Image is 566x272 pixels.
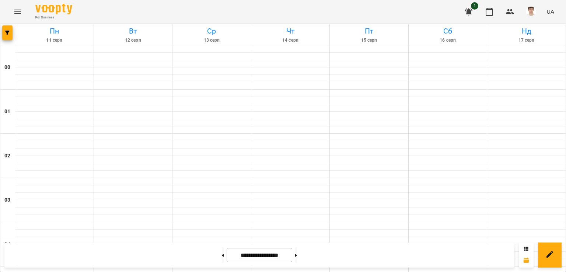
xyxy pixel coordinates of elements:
h6: 12 серп [95,37,171,44]
h6: 13 серп [174,37,250,44]
h6: Вт [95,25,171,37]
h6: Чт [252,25,329,37]
h6: 17 серп [488,37,565,44]
h6: Пн [16,25,92,37]
span: For Business [35,15,72,20]
h6: 16 серп [410,37,486,44]
h6: Нд [488,25,565,37]
h6: Ср [174,25,250,37]
button: Menu [9,3,27,21]
span: 1 [471,2,478,10]
h6: 00 [4,63,10,72]
span: UA [546,8,554,15]
h6: Сб [410,25,486,37]
h6: 11 серп [16,37,92,44]
h6: 15 серп [331,37,407,44]
h6: 03 [4,196,10,204]
h6: 02 [4,152,10,160]
h6: 01 [4,108,10,116]
h6: 14 серп [252,37,329,44]
img: 8fe045a9c59afd95b04cf3756caf59e6.jpg [526,7,536,17]
h6: Пт [331,25,407,37]
img: Voopty Logo [35,4,72,14]
button: UA [544,5,557,18]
